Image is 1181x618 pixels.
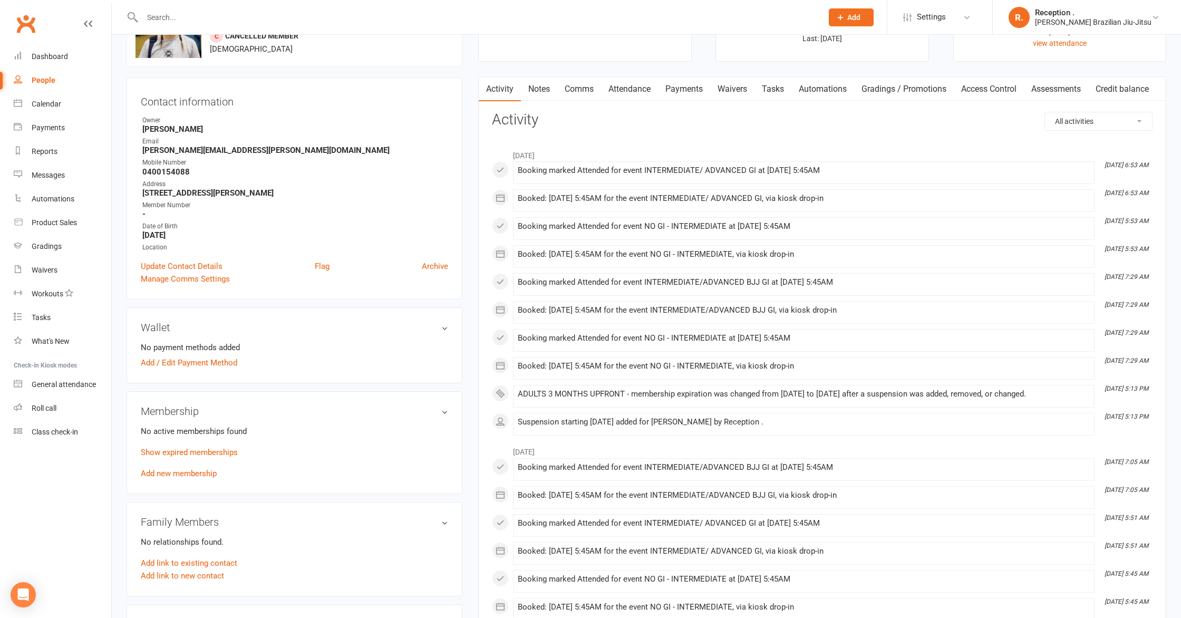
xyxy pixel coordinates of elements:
[1088,77,1156,101] a: Credit balance
[518,250,1090,259] div: Booked: [DATE] 5:45AM for the event NO GI - INTERMEDIATE, via kiosk drop-in
[601,77,658,101] a: Attendance
[518,306,1090,315] div: Booked: [DATE] 5:45AM for the event INTERMEDIATE/ADVANCED BJJ GI, via kiosk drop-in
[32,242,62,250] div: Gradings
[492,441,1153,458] li: [DATE]
[14,211,111,235] a: Product Sales
[141,569,224,582] a: Add link to new contact
[518,362,1090,371] div: Booked: [DATE] 5:45AM for the event NO GI - INTERMEDIATE, via kiosk drop-in
[32,404,56,412] div: Roll call
[518,334,1090,343] div: Booking marked Attended for event NO GI - INTERMEDIATE at [DATE] 5:45AM
[1105,217,1148,225] i: [DATE] 5:53 AM
[1105,245,1148,253] i: [DATE] 5:53 AM
[14,187,111,211] a: Automations
[1105,161,1148,169] i: [DATE] 6:53 AM
[518,278,1090,287] div: Booking marked Attended for event INTERMEDIATE/ADVANCED BJJ GI at [DATE] 5:45AM
[1105,357,1148,364] i: [DATE] 7:29 AM
[141,448,238,457] a: Show expired memberships
[142,243,448,253] div: Location
[518,547,1090,556] div: Booked: [DATE] 5:45AM for the event INTERMEDIATE/ ADVANCED GI, via kiosk drop-in
[1105,329,1148,336] i: [DATE] 7:29 AM
[1035,17,1151,27] div: [PERSON_NAME] Brazilian Jiu-Jitsu
[1105,570,1148,577] i: [DATE] 5:45 AM
[14,373,111,397] a: General attendance kiosk mode
[141,425,448,438] p: No active memberships found
[492,144,1153,161] li: [DATE]
[422,260,448,273] a: Archive
[139,10,815,25] input: Search...
[1105,458,1148,466] i: [DATE] 7:05 AM
[917,5,946,29] span: Settings
[14,282,111,306] a: Workouts
[754,77,791,101] a: Tasks
[141,322,448,333] h3: Wallet
[141,405,448,417] h3: Membership
[847,13,860,22] span: Add
[557,77,601,101] a: Comms
[1105,301,1148,308] i: [DATE] 7:29 AM
[315,260,330,273] a: Flag
[142,167,448,177] strong: 0400154088
[14,116,111,140] a: Payments
[32,313,51,322] div: Tasks
[791,77,854,101] a: Automations
[141,273,230,285] a: Manage Comms Settings
[142,230,448,240] strong: [DATE]
[32,76,55,84] div: People
[32,337,70,345] div: What's New
[829,8,874,26] button: Add
[518,491,1090,500] div: Booked: [DATE] 5:45AM for the event INTERMEDIATE/ADVANCED BJJ GI, via kiosk drop-in
[141,92,448,108] h3: Contact information
[141,469,217,478] a: Add new membership
[32,289,63,298] div: Workouts
[11,582,36,607] div: Open Intercom Messenger
[32,52,68,61] div: Dashboard
[1105,385,1148,392] i: [DATE] 5:13 PM
[142,158,448,168] div: Mobile Number
[141,557,237,569] a: Add link to existing contact
[954,77,1024,101] a: Access Control
[14,306,111,330] a: Tasks
[518,603,1090,612] div: Booked: [DATE] 5:45AM for the event NO GI - INTERMEDIATE, via kiosk drop-in
[142,221,448,231] div: Date of Birth
[518,575,1090,584] div: Booking marked Attended for event NO GI - INTERMEDIATE at [DATE] 5:45AM
[14,235,111,258] a: Gradings
[32,266,57,274] div: Waivers
[518,390,1090,399] div: ADULTS 3 MONTHS UPFRONT - membership expiration was changed from [DATE] to [DATE] after a suspens...
[141,536,448,548] p: No relationships found.
[141,341,448,354] li: No payment methods added
[14,330,111,353] a: What's New
[142,209,448,219] strong: -
[32,147,57,156] div: Reports
[32,218,77,227] div: Product Sales
[142,188,448,198] strong: [STREET_ADDRESS][PERSON_NAME]
[32,380,96,389] div: General attendance
[1035,8,1151,17] div: Reception .
[14,397,111,420] a: Roll call
[14,92,111,116] a: Calendar
[32,428,78,436] div: Class check-in
[32,171,65,179] div: Messages
[32,123,65,132] div: Payments
[658,77,710,101] a: Payments
[225,32,298,40] span: Cancelled member
[142,124,448,134] strong: [PERSON_NAME]
[32,100,61,108] div: Calendar
[1105,542,1148,549] i: [DATE] 5:51 AM
[141,260,222,273] a: Update Contact Details
[518,519,1090,528] div: Booking marked Attended for event INTERMEDIATE/ ADVANCED GI at [DATE] 5:45AM
[1009,7,1030,28] div: R.
[142,179,448,189] div: Address
[518,463,1090,472] div: Booking marked Attended for event INTERMEDIATE/ADVANCED BJJ GI at [DATE] 5:45AM
[1105,598,1148,605] i: [DATE] 5:45 AM
[1105,189,1148,197] i: [DATE] 6:53 AM
[710,77,754,101] a: Waivers
[142,115,448,125] div: Owner
[141,516,448,528] h3: Family Members
[13,11,39,37] a: Clubworx
[1105,273,1148,281] i: [DATE] 7:29 AM
[1033,39,1087,47] a: view attendance
[518,222,1090,231] div: Booking marked Attended for event NO GI - INTERMEDIATE at [DATE] 5:45AM
[142,200,448,210] div: Member Number
[14,163,111,187] a: Messages
[141,356,237,369] a: Add / Edit Payment Method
